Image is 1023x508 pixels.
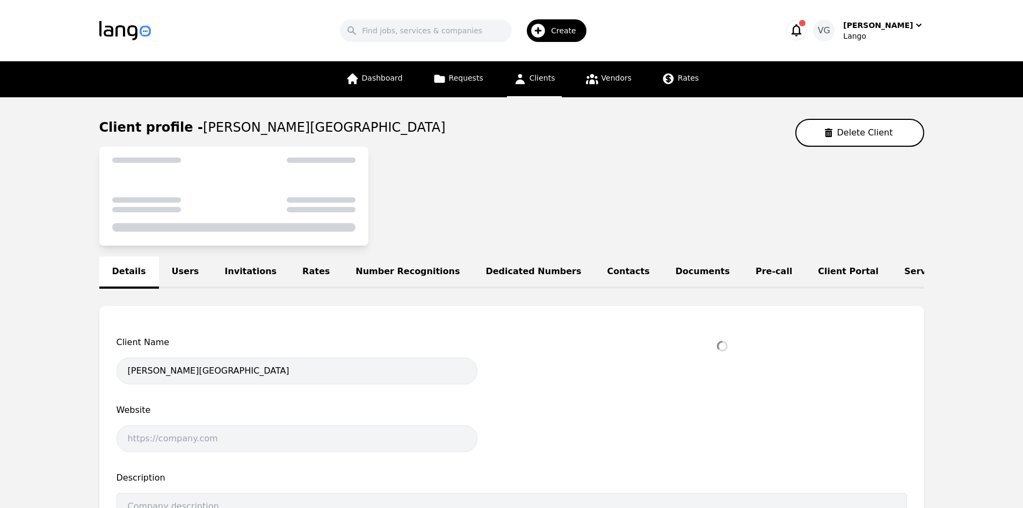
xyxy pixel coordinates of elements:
button: Delete Client [795,119,924,147]
a: Service Lines [891,256,982,289]
a: Dashboard [339,61,409,97]
a: Documents [663,256,743,289]
span: Client Name [117,336,477,349]
div: [PERSON_NAME] [843,20,913,31]
span: VG [818,24,830,37]
div: Lango [843,31,924,41]
span: Create [551,25,584,36]
a: Dedicated Numbers [473,256,594,289]
a: Contacts [594,256,663,289]
a: Number Recognitions [343,256,473,289]
a: Rates [655,61,705,97]
span: Description [117,471,907,484]
a: Pre-call [743,256,805,289]
span: Requests [449,74,483,82]
span: [PERSON_NAME][GEOGRAPHIC_DATA] [203,120,446,135]
span: Dashboard [362,74,403,82]
h1: Client profile - [99,119,446,136]
input: Client name [117,357,477,384]
span: Rates [678,74,699,82]
input: Find jobs, services & companies [340,19,512,42]
span: Vendors [601,74,632,82]
button: Create [512,15,593,46]
input: https://company.com [117,425,477,452]
span: Clients [529,74,555,82]
a: Rates [289,256,343,289]
a: Invitations [212,256,289,289]
a: Clients [507,61,562,97]
img: Logo [99,21,151,40]
a: Users [159,256,212,289]
button: VG[PERSON_NAME]Lango [813,20,924,41]
span: Website [117,404,477,417]
a: Requests [426,61,490,97]
a: Client Portal [805,256,891,289]
a: Vendors [579,61,638,97]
